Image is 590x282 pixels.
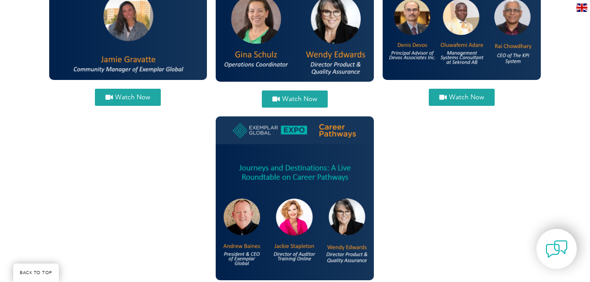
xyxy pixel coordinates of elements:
a: Watch Now [429,89,495,106]
a: Watch Now [262,90,328,108]
a: BACK TO TOP [13,264,59,282]
span: Watch Now [449,94,484,101]
a: Watch Now [95,89,161,106]
span: Watch Now [282,96,317,102]
img: en [576,4,587,12]
span: Watch Now [115,94,150,101]
img: contact-chat.png [546,238,568,260]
